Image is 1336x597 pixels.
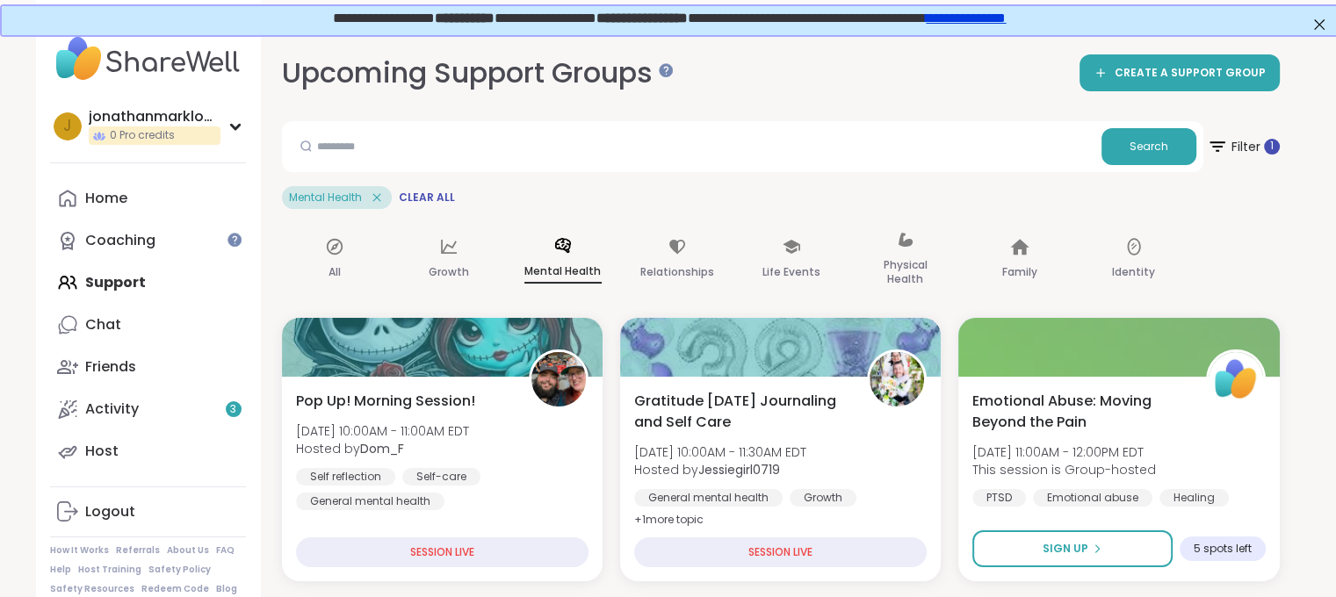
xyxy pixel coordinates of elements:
span: Search [1130,139,1168,155]
span: Clear All [399,191,455,205]
a: Coaching [50,219,246,262]
a: Friends [50,346,246,388]
a: Blog [216,583,237,595]
b: Jessiegirl0719 [698,461,780,478]
div: Friends [85,357,136,377]
button: Sign Up [972,530,1172,567]
div: Host [85,442,119,461]
span: 0 Pro credits [110,128,175,143]
span: Hosted by [296,440,469,457]
div: Emotional abuse [1033,489,1152,507]
img: Dom_F [531,352,586,406]
a: CREATE A SUPPORT GROUP [1080,54,1280,91]
span: [DATE] 10:00AM - 11:30AM EDT [634,443,806,461]
a: FAQ [216,544,235,557]
a: Host [50,430,246,472]
a: Redeem Code [141,583,209,595]
div: General mental health [296,493,444,510]
p: Growth [429,262,469,283]
span: 5 spots left [1194,542,1252,556]
span: Emotional Abuse: Moving Beyond the Pain [972,391,1186,433]
a: Safety Resources [50,583,134,595]
span: This session is Group-hosted [972,461,1156,478]
iframe: Spotlight [227,233,242,247]
div: SESSION LIVE [634,537,927,567]
div: SESSION LIVE [296,537,589,567]
span: Gratitude [DATE] Journaling and Self Care [634,391,848,433]
p: Physical Health [867,255,944,290]
a: About Us [167,544,209,557]
span: Sign Up [1043,541,1088,557]
div: Coaching [85,231,155,250]
div: Home [85,189,127,208]
p: Relationships [640,262,714,283]
div: Growth [790,489,856,507]
span: Mental Health [289,191,362,205]
img: ShareWell Nav Logo [50,28,246,90]
h2: Upcoming Support Groups [282,54,667,93]
div: Logout [85,502,135,521]
div: Healing [1159,489,1229,507]
div: Activity [85,399,139,419]
div: PTSD [972,489,1026,507]
a: Safety Policy [148,564,211,576]
div: Self reflection [296,468,395,486]
span: Filter [1207,126,1280,168]
img: ShareWell [1209,352,1263,406]
div: Chat [85,315,121,334]
span: 1 [1270,139,1274,154]
b: Dom_F [360,440,404,457]
p: Life Events [762,262,820,283]
a: Chat [50,304,246,346]
p: Mental Health [524,261,602,284]
a: Activity3 [50,388,246,430]
button: Search [1101,128,1196,165]
p: Identity [1112,262,1155,283]
a: Logout [50,491,246,533]
span: j [63,115,71,138]
span: CREATE A SUPPORT GROUP [1115,66,1266,81]
a: How It Works [50,544,109,557]
p: Family [1002,262,1037,283]
button: Filter 1 [1207,121,1280,172]
span: 3 [230,402,236,417]
span: Pop Up! Morning Session! [296,391,475,412]
div: General mental health [634,489,783,507]
a: Help [50,564,71,576]
span: Hosted by [634,461,806,478]
a: Referrals [116,544,160,557]
span: [DATE] 10:00AM - 11:00AM EDT [296,422,469,440]
a: Home [50,177,246,219]
iframe: Spotlight [659,63,673,77]
div: Self-care [402,468,480,486]
div: jonathanmarklowell [89,107,220,126]
p: All [329,262,341,283]
a: Host Training [78,564,141,576]
span: [DATE] 11:00AM - 12:00PM EDT [972,443,1156,461]
img: Jessiegirl0719 [870,352,924,406]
